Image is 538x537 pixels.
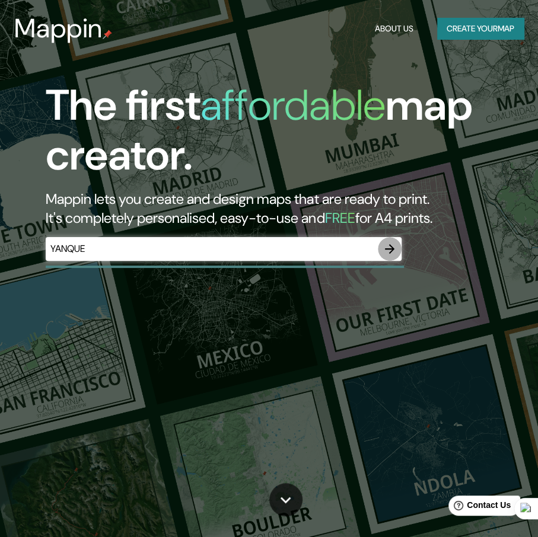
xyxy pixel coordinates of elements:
[200,78,385,133] h1: affordable
[103,30,112,39] img: mappin-pin
[437,18,524,40] button: Create yourmap
[46,190,476,228] h2: Mappin lets you create and design maps that are ready to print. It's completely personalised, eas...
[46,81,476,190] h1: The first map creator.
[46,242,378,255] input: Choose your favourite place
[432,491,525,524] iframe: Help widget launcher
[370,18,418,40] button: About Us
[14,13,103,44] h3: Mappin
[324,209,355,227] h5: FREE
